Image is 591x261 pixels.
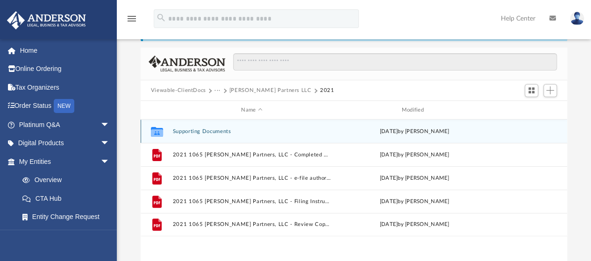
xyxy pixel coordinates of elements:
[172,106,331,114] div: Name
[13,208,124,226] a: Entity Change Request
[7,134,124,153] a: Digital Productsarrow_drop_down
[335,106,494,114] div: Modified
[100,115,119,134] span: arrow_drop_down
[172,175,331,181] button: 2021 1065 [PERSON_NAME] Partners, LLC - e-file authorization - please sign.pdf
[233,53,557,71] input: Search files and folders
[7,97,124,116] a: Order StatusNEW
[172,152,331,158] button: 2021 1065 [PERSON_NAME] Partners, LLC - Completed Copy.pdf
[7,60,124,78] a: Online Ordering
[335,127,493,136] div: [DATE] by [PERSON_NAME]
[7,152,124,171] a: My Entitiesarrow_drop_down
[525,84,539,97] button: Switch to Grid View
[7,41,124,60] a: Home
[543,84,557,97] button: Add
[570,12,584,25] img: User Pic
[7,115,124,134] a: Platinum Q&Aarrow_drop_down
[335,151,493,159] div: [DATE] by [PERSON_NAME]
[156,13,166,23] i: search
[335,174,493,183] div: [DATE] by [PERSON_NAME]
[172,128,331,134] button: Supporting Documents
[126,18,137,24] a: menu
[320,86,335,95] button: 2021
[4,11,89,29] img: Anderson Advisors Platinum Portal
[172,222,331,228] button: 2021 1065 [PERSON_NAME] Partners, LLC - Review Copy.pdf
[214,86,221,95] button: ···
[100,134,119,153] span: arrow_drop_down
[54,99,74,113] div: NEW
[7,78,124,97] a: Tax Organizers
[335,198,493,206] div: [DATE] by [PERSON_NAME]
[498,106,563,114] div: id
[335,220,493,229] div: [DATE] by [PERSON_NAME]
[151,86,206,95] button: Viewable-ClientDocs
[13,171,124,190] a: Overview
[145,106,168,114] div: id
[172,198,331,205] button: 2021 1065 [PERSON_NAME] Partners, LLC - Filing Instructions.pdf
[13,226,124,245] a: Binder Walkthrough
[126,13,137,24] i: menu
[100,152,119,171] span: arrow_drop_down
[229,86,312,95] button: [PERSON_NAME] Partners LLC
[13,189,124,208] a: CTA Hub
